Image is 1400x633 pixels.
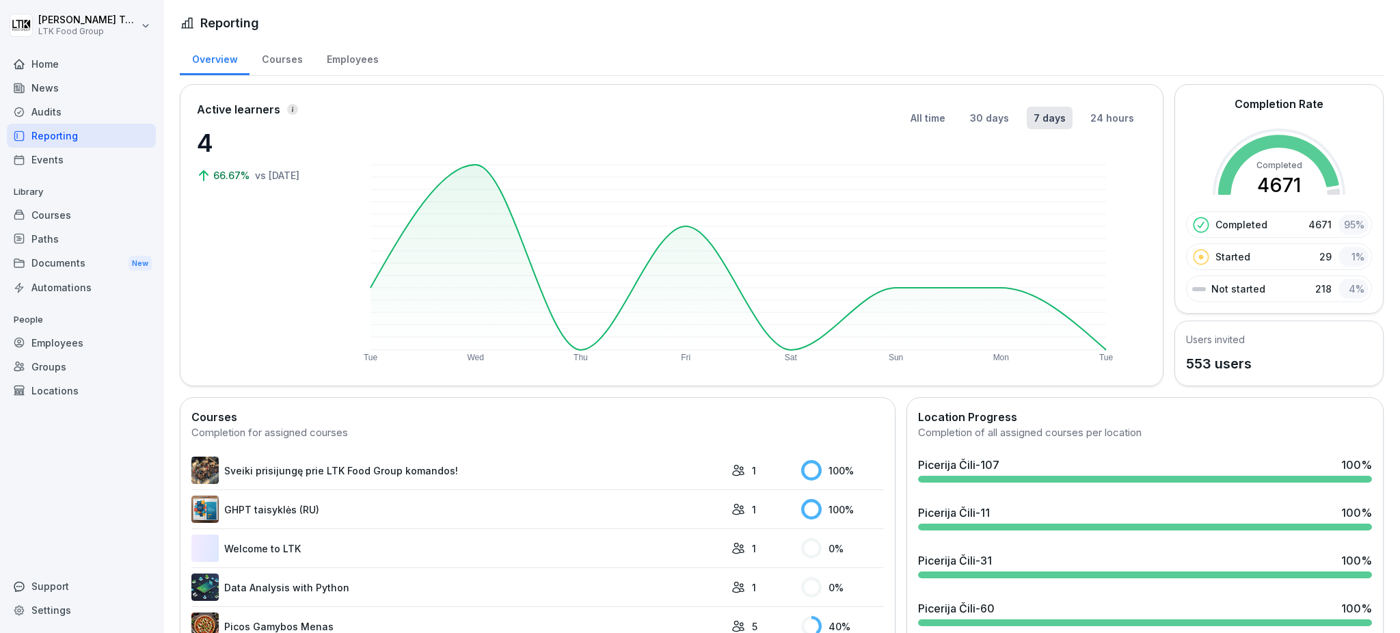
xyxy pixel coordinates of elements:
[801,538,884,558] div: 0 %
[468,353,484,363] text: Wed
[191,535,725,562] a: Welcome to LTK
[7,331,156,355] a: Employees
[1315,282,1332,296] p: 218
[197,101,280,118] p: Active learners
[364,353,378,363] text: Tue
[918,504,990,521] div: Picerija Čili-11
[191,496,725,523] a: GHPT taisyklės (RU)
[7,251,156,276] a: DocumentsNew
[191,574,219,601] img: xtx28cxvgljyk11oo05wwas2.png
[1308,217,1332,232] p: 4671
[918,425,1372,441] div: Completion of all assigned courses per location
[1186,332,1252,347] h5: Users invited
[7,275,156,299] a: Automations
[129,256,152,271] div: New
[213,168,252,183] p: 66.67%
[250,40,314,75] a: Courses
[918,409,1372,425] h2: Location Progress
[7,124,156,148] a: Reporting
[1341,600,1372,617] div: 100 %
[191,457,219,484] img: ji3ct7azioenbp0v93kl295p.png
[7,227,156,251] a: Paths
[7,52,156,76] a: Home
[1027,107,1073,129] button: 7 days
[913,451,1377,488] a: Picerija Čili-107100%
[918,552,992,569] div: Picerija Čili-31
[1083,107,1141,129] button: 24 hours
[1338,215,1369,234] div: 95 %
[7,574,156,598] div: Support
[993,353,1009,363] text: Mon
[1099,353,1114,363] text: Tue
[1338,279,1369,299] div: 4 %
[752,463,756,478] p: 1
[1235,96,1323,112] h2: Completion Rate
[1341,552,1372,569] div: 100 %
[963,107,1016,129] button: 30 days
[889,353,903,363] text: Sun
[191,574,725,601] a: Data Analysis with Python
[1186,353,1252,374] p: 553 users
[918,600,995,617] div: Picerija Čili-60
[1215,250,1250,264] p: Started
[197,124,334,161] p: 4
[801,460,884,481] div: 100 %
[255,168,299,183] p: vs [DATE]
[1319,250,1332,264] p: 29
[1338,247,1369,267] div: 1 %
[785,353,798,363] text: Sat
[1341,504,1372,521] div: 100 %
[191,496,219,523] img: euosojz48tm5ah4i9a3x0j4d.png
[191,425,884,441] div: Completion for assigned courses
[38,27,138,36] p: LTK Food Group
[913,547,1377,584] a: Picerija Čili-31100%
[191,457,725,484] a: Sveiki prisijungę prie LTK Food Group komandos!
[1341,457,1372,473] div: 100 %
[1215,217,1267,232] p: Completed
[191,409,884,425] h2: Courses
[38,14,138,26] p: [PERSON_NAME] Tumašiene
[7,100,156,124] a: Audits
[7,76,156,100] a: News
[314,40,390,75] a: Employees
[752,541,756,556] p: 1
[200,14,259,32] h1: Reporting
[7,203,156,227] a: Courses
[1211,282,1265,296] p: Not started
[7,181,156,203] p: Library
[918,457,999,473] div: Picerija Čili-107
[913,499,1377,536] a: Picerija Čili-11100%
[7,309,156,331] p: People
[7,379,156,403] a: Locations
[180,40,250,75] a: Overview
[904,107,952,129] button: All time
[7,148,156,172] a: Events
[574,353,588,363] text: Thu
[801,577,884,597] div: 0 %
[7,355,156,379] a: Groups
[7,598,156,622] a: Settings
[7,251,156,276] div: Documents
[752,580,756,595] p: 1
[681,353,690,363] text: Fri
[752,502,756,517] p: 1
[913,595,1377,632] a: Picerija Čili-60100%
[801,499,884,520] div: 100 %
